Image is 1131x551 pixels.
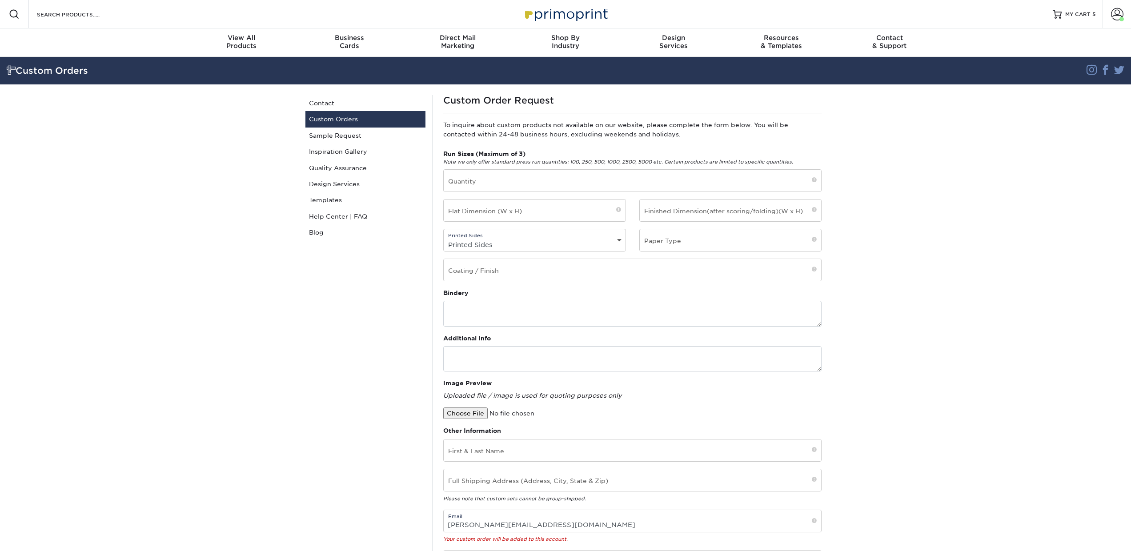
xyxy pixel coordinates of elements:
strong: Additional Info [443,335,491,342]
a: Sample Request [305,128,425,144]
span: Shop By [512,34,620,42]
div: & Templates [727,34,835,50]
strong: Run Sizes (Maximum of 3) [443,150,525,157]
a: Templates [305,192,425,208]
a: Shop ByIndustry [512,28,620,57]
span: Direct Mail [404,34,512,42]
a: Blog [305,224,425,240]
em: Please note that custom sets cannot be group-shipped. [443,496,586,502]
strong: Image Preview [443,379,492,387]
div: Services [619,34,727,50]
span: View All [188,34,296,42]
strong: Other Information [443,427,501,434]
a: Help Center | FAQ [305,208,425,224]
img: Primoprint [521,4,610,24]
a: Contact& Support [835,28,943,57]
div: Cards [296,34,404,50]
div: & Support [835,34,943,50]
strong: Bindery [443,289,469,296]
a: Contact [305,95,425,111]
div: Industry [512,34,620,50]
span: Contact [835,34,943,42]
h1: Custom Order Request [443,95,822,106]
span: MY CART [1065,11,1091,18]
div: Products [188,34,296,50]
a: Resources& Templates [727,28,835,57]
a: Quality Assurance [305,160,425,176]
span: Resources [727,34,835,42]
em: Note we only offer standard press run quantities: 100, 250, 500, 1000, 2500, 5000 etc. Certain pr... [443,159,793,165]
a: Direct MailMarketing [404,28,512,57]
a: Inspiration Gallery [305,144,425,160]
span: Design [619,34,727,42]
a: BusinessCards [296,28,404,57]
a: Custom Orders [305,111,425,127]
span: Business [296,34,404,42]
span: 5 [1092,11,1095,17]
input: SEARCH PRODUCTS..... [36,9,123,20]
a: DesignServices [619,28,727,57]
em: Uploaded file / image is used for quoting purposes only [443,392,622,399]
div: Marketing [404,34,512,50]
em: Your custom order will be added to this account. [443,536,568,542]
a: Design Services [305,176,425,192]
a: View AllProducts [188,28,296,57]
p: To inquire about custom products not available on our website, please complete the form below. Yo... [443,120,822,139]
